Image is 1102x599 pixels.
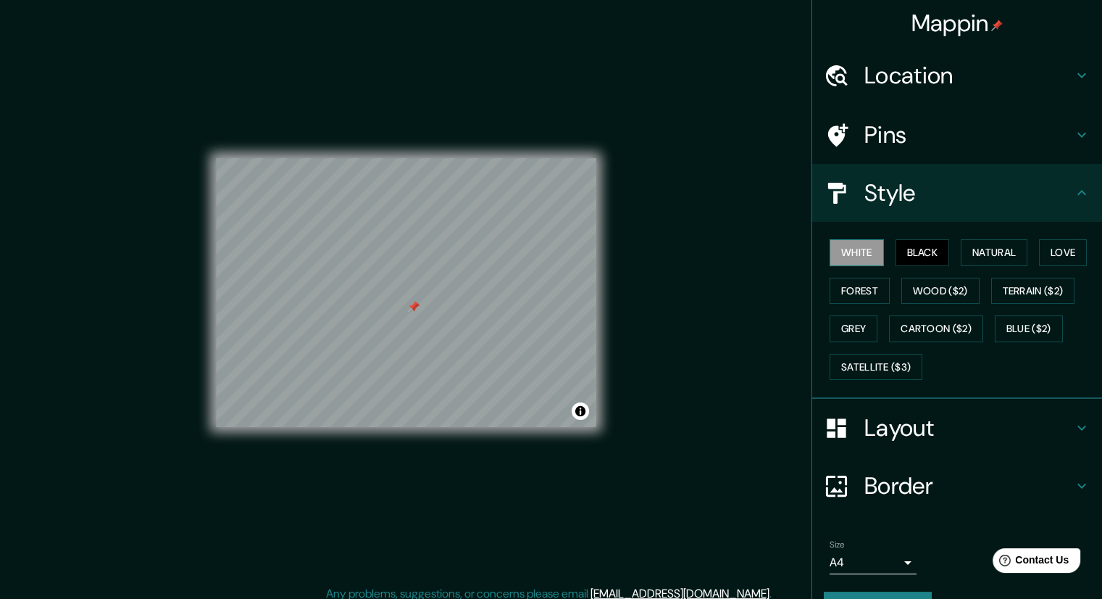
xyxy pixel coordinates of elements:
[812,457,1102,515] div: Border
[812,106,1102,164] div: Pins
[973,542,1086,583] iframe: Help widget launcher
[961,239,1027,266] button: Natural
[889,315,983,342] button: Cartoon ($2)
[864,61,1073,90] h4: Location
[864,471,1073,500] h4: Border
[864,178,1073,207] h4: Style
[216,158,596,427] canvas: Map
[995,315,1063,342] button: Blue ($2)
[901,278,980,305] button: Wood ($2)
[864,413,1073,442] h4: Layout
[896,239,950,266] button: Black
[1039,239,1087,266] button: Love
[812,399,1102,457] div: Layout
[991,20,1003,31] img: pin-icon.png
[830,278,890,305] button: Forest
[991,278,1075,305] button: Terrain ($2)
[830,315,877,342] button: Grey
[864,120,1073,149] h4: Pins
[572,402,589,420] button: Toggle attribution
[812,164,1102,222] div: Style
[830,551,917,574] div: A4
[911,9,1003,38] h4: Mappin
[812,46,1102,104] div: Location
[830,239,884,266] button: White
[830,354,922,381] button: Satellite ($3)
[830,539,845,551] label: Size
